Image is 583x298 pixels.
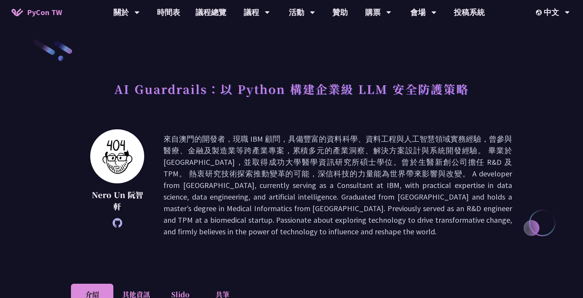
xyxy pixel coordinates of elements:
p: Nero Un 阮智軒 [90,189,144,212]
img: Locale Icon [536,10,544,15]
p: 來自澳門的開發者，現職 IBM 顧問，具備豐富的資料科學、資料工程與人工智慧領域實務經驗，曾參與醫療、金融及製造業等跨產業專案，累積多元的產業洞察、解決方案設計與系統開發經驗。 畢業於[GEOG... [163,133,512,237]
span: PyCon TW [27,7,62,18]
img: Home icon of PyCon TW 2025 [12,8,23,16]
h1: AI Guardrails：以 Python 構建企業級 LLM 安全防護策略 [114,77,469,100]
a: PyCon TW [4,3,70,22]
img: Nero Un 阮智軒 [90,129,144,183]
